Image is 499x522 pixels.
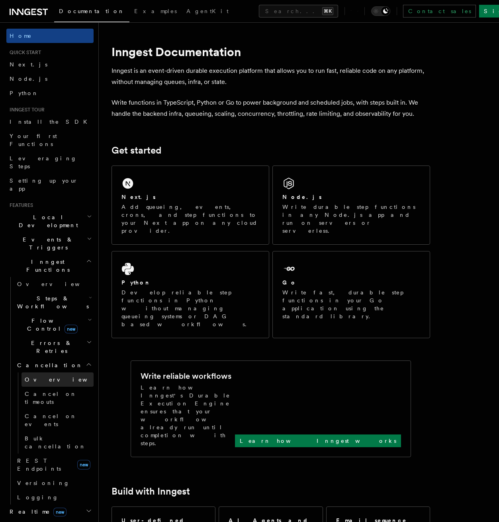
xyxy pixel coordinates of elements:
a: Learn how Inngest works [235,434,401,447]
span: Flow Control [14,317,88,333]
h2: Go [282,279,297,286]
h2: Next.js [121,193,156,201]
span: Python [10,90,39,96]
a: Next.jsAdd queueing, events, crons, and step functions to your Next app on any cloud provider. [112,166,269,245]
p: Inngest is an event-driven durable execution platform that allows you to run fast, reliable code ... [112,65,430,88]
span: Cancel on timeouts [25,391,77,405]
span: Documentation [59,8,125,14]
p: Add queueing, events, crons, and step functions to your Next app on any cloud provider. [121,203,259,235]
a: Logging [14,490,94,504]
a: REST Endpointsnew [14,454,94,476]
span: Your first Functions [10,133,57,147]
a: Node.jsWrite durable step functions in any Node.js app and run on servers or serverless. [272,166,430,245]
a: Versioning [14,476,94,490]
span: Steps & Workflows [14,294,89,310]
a: Examples [129,2,182,21]
a: Setting up your app [6,173,94,196]
span: new [53,508,67,516]
p: Learn how Inngest works [240,437,396,445]
a: Documentation [54,2,129,22]
span: Cancel on events [25,413,77,427]
span: new [65,325,78,333]
span: Home [10,32,32,40]
span: Errors & Retries [14,339,86,355]
span: Realtime [6,508,67,516]
span: Quick start [6,49,41,56]
span: Local Development [6,213,87,229]
span: Logging [17,494,59,501]
span: Versioning [17,480,70,486]
h2: Node.js [282,193,322,201]
span: Setting up your app [10,177,78,192]
button: Steps & Workflows [14,291,94,314]
span: REST Endpoints [17,458,61,472]
span: Overview [25,376,107,383]
span: Next.js [10,61,47,68]
a: Contact sales [403,5,476,18]
a: Build with Inngest [112,486,190,497]
p: Write durable step functions in any Node.js app and run on servers or serverless. [282,203,420,235]
a: Overview [14,277,94,291]
p: Develop reliable step functions in Python without managing queueing systems or DAG based workflows. [121,288,259,328]
a: Cancel on events [22,409,94,431]
a: Get started [112,145,161,156]
button: Errors & Retries [14,336,94,358]
h2: Python [121,279,151,286]
button: Events & Triggers [6,232,94,255]
kbd: ⌘K [322,7,333,15]
a: PythonDevelop reliable step functions in Python without managing queueing systems or DAG based wo... [112,251,269,338]
button: Cancellation [14,358,94,372]
button: Search...⌘K [259,5,338,18]
a: Node.js [6,72,94,86]
a: Your first Functions [6,129,94,151]
span: new [77,460,90,469]
span: Events & Triggers [6,236,87,251]
span: Leveraging Steps [10,155,77,169]
span: Features [6,202,33,208]
a: Home [6,29,94,43]
h1: Inngest Documentation [112,45,430,59]
span: Inngest tour [6,107,45,113]
span: Cancellation [14,361,83,369]
p: Write fast, durable step functions in your Go application using the standard library. [282,288,420,320]
span: Overview [17,281,99,287]
span: Examples [134,8,177,14]
button: Local Development [6,210,94,232]
div: Cancellation [14,372,94,454]
span: AgentKit [186,8,229,14]
button: Realtimenew [6,504,94,519]
a: Cancel on timeouts [22,387,94,409]
p: Write functions in TypeScript, Python or Go to power background and scheduled jobs, with steps bu... [112,97,430,119]
a: Leveraging Steps [6,151,94,173]
a: Overview [22,372,94,387]
a: Bulk cancellation [22,431,94,454]
a: AgentKit [182,2,233,21]
button: Inngest Functions [6,255,94,277]
button: Flow Controlnew [14,314,94,336]
span: Bulk cancellation [25,435,86,450]
a: GoWrite fast, durable step functions in your Go application using the standard library. [272,251,430,338]
div: Inngest Functions [6,277,94,504]
h2: Write reliable workflows [141,370,231,382]
span: Install the SDK [10,119,92,125]
a: Next.js [6,57,94,72]
span: Inngest Functions [6,258,86,274]
span: Node.js [10,76,47,82]
a: Install the SDK [6,115,94,129]
p: Learn how Inngest's Durable Execution Engine ensures that your workflow already run until complet... [141,384,235,447]
a: Python [6,86,94,100]
button: Toggle dark mode [371,6,390,16]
